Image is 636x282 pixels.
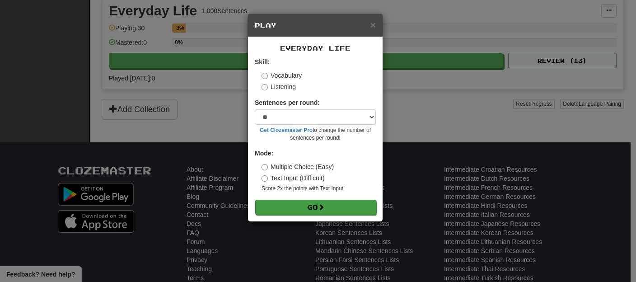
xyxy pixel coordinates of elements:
[262,84,268,90] input: Listening
[370,20,376,29] button: Close
[255,200,376,215] button: Go
[255,21,376,30] h5: Play
[255,98,320,107] label: Sentences per round:
[370,19,376,30] span: ×
[260,127,313,133] a: Get Clozemaster Pro
[262,164,268,170] input: Multiple Choice (Easy)
[255,127,376,142] small: to change the number of sentences per round!
[262,71,302,80] label: Vocabulary
[262,175,268,182] input: Text Input (Difficult)
[262,73,268,79] input: Vocabulary
[262,162,334,171] label: Multiple Choice (Easy)
[280,44,351,52] span: Everyday Life
[262,185,376,193] small: Score 2x the points with Text Input !
[255,58,270,66] strong: Skill:
[255,150,273,157] strong: Mode:
[262,174,325,183] label: Text Input (Difficult)
[262,82,296,91] label: Listening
